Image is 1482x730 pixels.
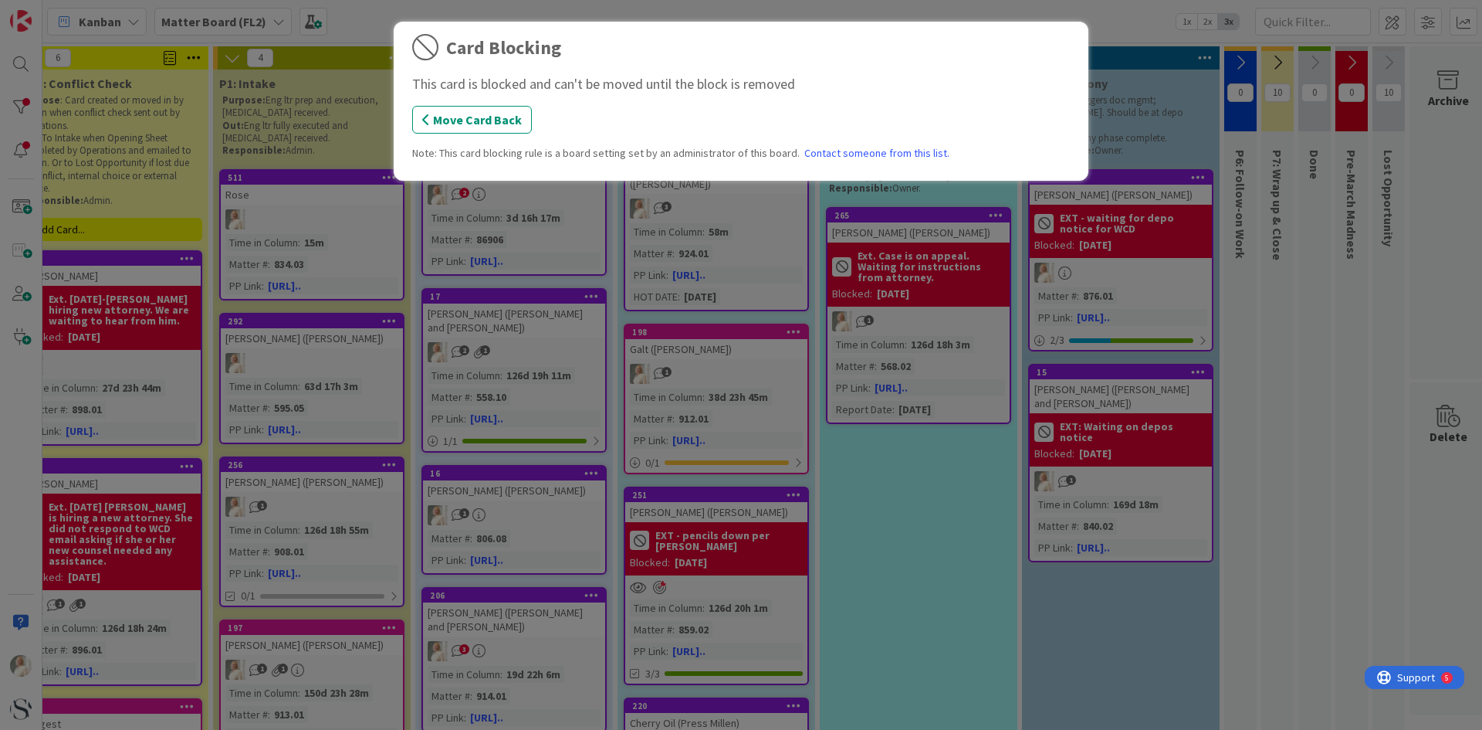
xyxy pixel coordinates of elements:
[412,106,532,134] button: Move Card Back
[412,145,1070,161] div: Note: This card blocking rule is a board setting set by an administrator of this board.
[80,6,84,19] div: 5
[804,145,949,161] a: Contact someone from this list.
[32,2,70,21] span: Support
[412,73,1070,94] div: This card is blocked and can't be moved until the block is removed
[446,34,561,62] div: Card Blocking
